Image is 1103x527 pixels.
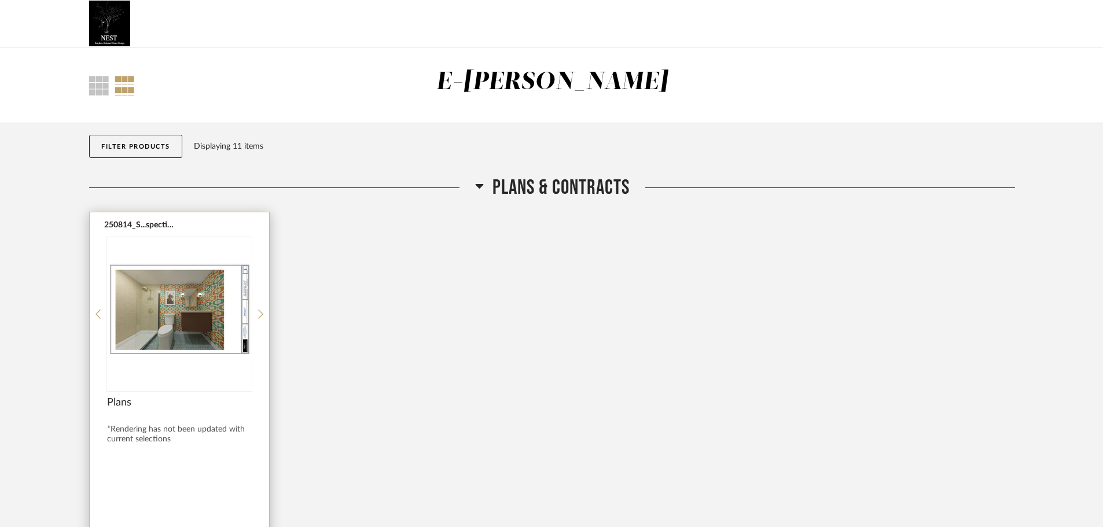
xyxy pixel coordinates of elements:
[492,175,630,200] span: Plans & Contracts
[107,237,252,382] img: undefined
[104,220,177,229] button: 250814_S...spective.pdf
[107,425,252,444] div: *Rendering has not been updated with current selections
[107,396,252,409] span: Plans
[107,237,252,382] div: 0
[436,70,668,94] div: E-[PERSON_NAME]
[89,135,182,158] button: Filter Products
[194,140,1010,153] div: Displaying 11 items
[89,1,130,47] img: 66686036-b6c6-4663-8f7f-c6259b213059.jpg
